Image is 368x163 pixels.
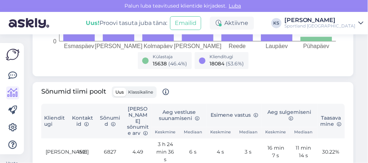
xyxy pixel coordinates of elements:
[115,89,124,95] span: Uus
[41,86,169,98] span: Sõnumid tiimi poolt
[266,43,288,49] tspan: Laupäev
[207,104,262,127] th: Esimene vastus
[144,43,173,49] tspan: Kolmapäev
[128,89,153,95] span: Klassikaline
[207,127,234,138] th: Keskmine
[86,20,100,26] b: Uus!
[226,60,244,67] span: ( 53.6 %)
[97,104,124,138] th: Sõnumid
[210,53,244,60] div: Klienditugi
[289,127,317,138] th: Mediaan
[179,127,207,138] th: Mediaan
[284,17,364,29] a: [PERSON_NAME]Sportland [GEOGRAPHIC_DATA]
[152,104,207,127] th: Aeg vestluse suunamiseni
[227,3,244,9] span: Luba
[152,127,179,138] th: Keskmine
[169,60,187,67] span: ( 46.4 %)
[210,17,254,30] div: Aktiivne
[271,18,282,28] div: KS
[262,127,289,138] th: Keskmine
[303,43,329,49] tspan: Pühapäev
[153,60,167,67] span: 15638
[317,104,345,138] th: Taasavamine
[6,49,20,60] img: Askly Logo
[229,43,246,49] tspan: Reede
[170,16,201,30] button: Emailid
[234,127,262,138] th: Mediaan
[64,43,94,49] tspan: Esmaspäev
[153,53,187,60] div: Külastaja
[210,60,225,67] span: 18084
[69,104,96,138] th: Kontaktid
[95,43,143,50] tspan: [PERSON_NAME]
[262,104,317,127] th: Aeg sulgemiseni
[284,23,356,29] div: Sportland [GEOGRAPHIC_DATA]
[124,104,152,138] th: [PERSON_NAME] sõnumite arv
[284,17,356,23] div: [PERSON_NAME]
[174,43,222,50] tspan: [PERSON_NAME]
[86,19,167,27] div: Proovi tasuta juba täna:
[53,38,56,44] tspan: 0
[41,104,69,138] th: Klienditugi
